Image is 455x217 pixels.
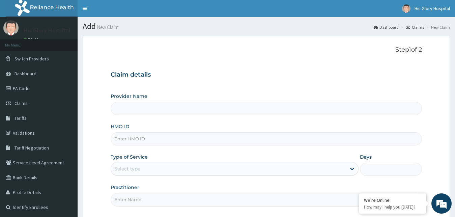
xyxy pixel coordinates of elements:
input: Enter HMO ID [111,132,422,145]
div: We're Online! [364,197,421,203]
a: Dashboard [374,24,399,30]
span: Tariffs [15,115,27,121]
label: HMO ID [111,123,130,130]
p: How may I help you today? [364,204,421,210]
li: New Claim [425,24,450,30]
span: Switch Providers [15,56,49,62]
label: Type of Service [111,154,148,160]
p: His Glory Hospital [24,27,70,33]
label: Provider Name [111,93,147,100]
label: Practitioner [111,184,139,191]
img: User Image [402,4,410,13]
h1: Add [83,22,450,31]
input: Enter Name [111,193,422,206]
span: His Glory Hospital [415,5,450,11]
div: Select type [114,165,140,172]
p: Step 1 of 2 [111,46,422,54]
h3: Claim details [111,71,422,79]
label: Days [360,154,372,160]
span: Claims [15,100,28,106]
span: Dashboard [15,71,36,77]
img: User Image [3,20,19,35]
span: Tariff Negotiation [15,145,49,151]
a: Claims [406,24,424,30]
small: New Claim [96,25,118,30]
a: Online [24,37,40,42]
